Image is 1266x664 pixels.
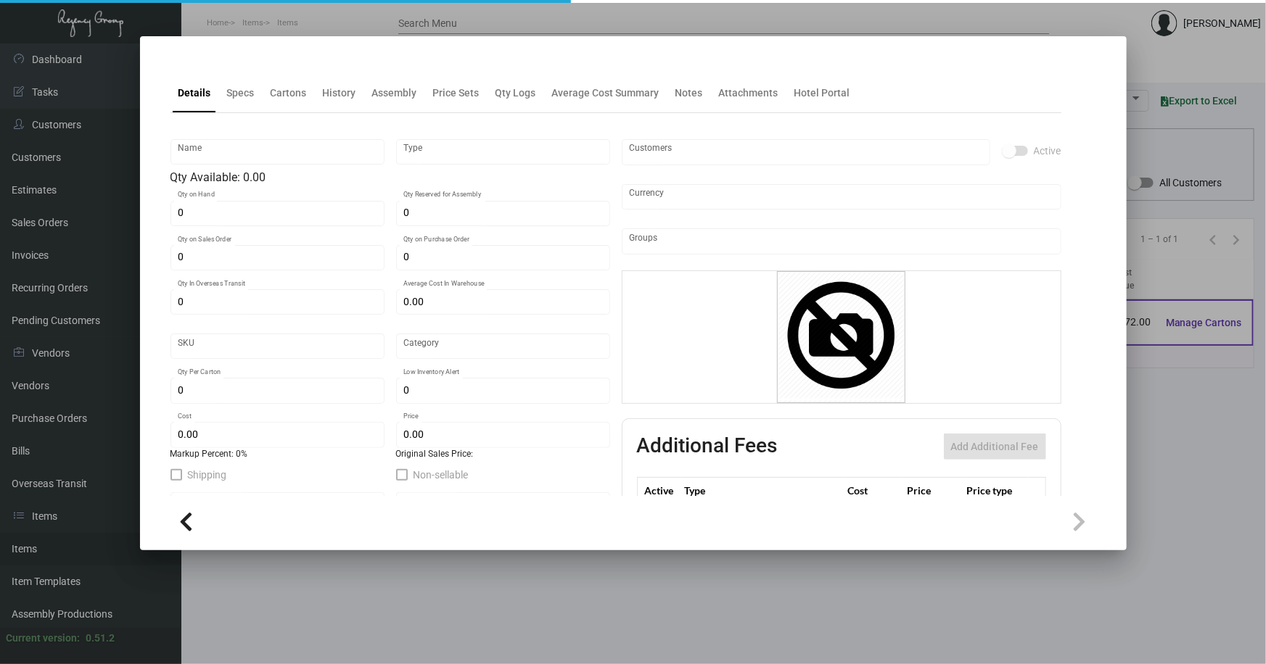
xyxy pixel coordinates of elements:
[271,86,307,101] div: Cartons
[1034,142,1061,159] span: Active
[637,478,681,503] th: Active
[903,478,963,503] th: Price
[629,146,982,158] input: Add new..
[637,433,778,460] h2: Additional Fees
[414,466,469,484] span: Non-sellable
[719,86,778,101] div: Attachments
[552,86,659,101] div: Average Cost Summary
[178,86,211,101] div: Details
[681,478,844,503] th: Type
[323,86,356,101] div: History
[227,86,255,101] div: Specs
[951,441,1039,452] span: Add Additional Fee
[86,631,115,646] div: 0.51.2
[188,466,227,484] span: Shipping
[433,86,480,101] div: Price Sets
[844,478,903,503] th: Cost
[629,236,1053,247] input: Add new..
[6,631,80,646] div: Current version:
[496,86,536,101] div: Qty Logs
[794,86,850,101] div: Hotel Portal
[372,86,417,101] div: Assembly
[675,86,703,101] div: Notes
[963,478,1028,503] th: Price type
[170,169,610,186] div: Qty Available: 0.00
[944,433,1046,460] button: Add Additional Fee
